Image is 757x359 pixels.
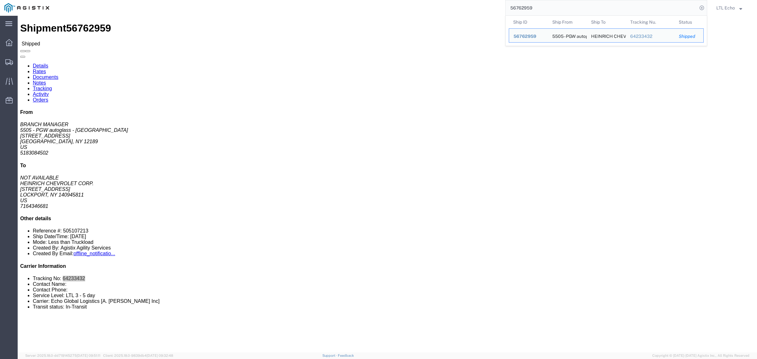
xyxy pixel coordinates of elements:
span: [DATE] 09:51:11 [77,354,100,357]
table: Search Results [509,16,707,46]
th: Ship ID [509,16,548,28]
iframe: FS Legacy Container [18,16,757,352]
img: logo [4,3,49,13]
div: 56762959 [513,33,543,40]
input: Search for shipment number, reference number [506,0,697,15]
div: 64233432 [630,33,670,40]
span: LTL Echo [716,4,735,11]
th: Ship To [587,16,626,28]
span: Server: 2025.18.0-dd719145275 [25,354,100,357]
div: HEINRICH CHEVROLET CORP. [591,29,621,42]
span: Client: 2025.18.0-9839db4 [103,354,173,357]
span: Copyright © [DATE]-[DATE] Agistix Inc., All Rights Reserved [652,353,749,358]
th: Status [674,16,704,28]
th: Tracking Nu. [626,16,675,28]
span: [DATE] 09:32:48 [147,354,173,357]
span: 56762959 [513,34,536,39]
a: Feedback [338,354,354,357]
a: Support [322,354,338,357]
th: Ship From [548,16,587,28]
button: LTL Echo [716,4,748,12]
div: 5505 - PGW autoglass - Albany [552,29,583,42]
div: Shipped [679,33,699,40]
